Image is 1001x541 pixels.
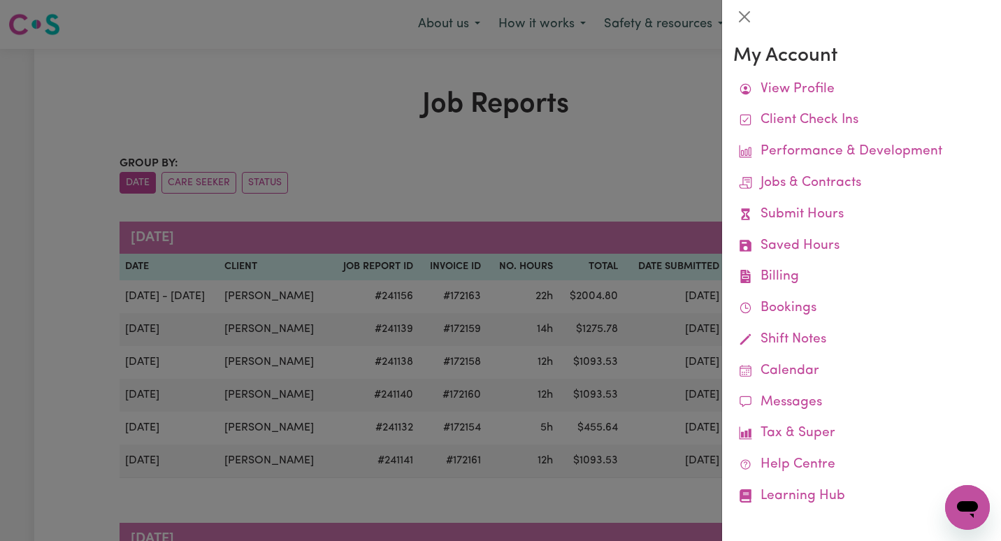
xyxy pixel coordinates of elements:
h3: My Account [733,45,990,68]
a: Shift Notes [733,324,990,356]
a: Jobs & Contracts [733,168,990,199]
iframe: Button to launch messaging window [945,485,990,530]
a: Learning Hub [733,481,990,512]
button: Close [733,6,756,28]
a: Messages [733,387,990,419]
a: Performance & Development [733,136,990,168]
a: Saved Hours [733,231,990,262]
a: Bookings [733,293,990,324]
a: Client Check Ins [733,105,990,136]
a: Help Centre [733,449,990,481]
a: Billing [733,261,990,293]
a: View Profile [733,74,990,106]
a: Tax & Super [733,418,990,449]
a: Submit Hours [733,199,990,231]
a: Calendar [733,356,990,387]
